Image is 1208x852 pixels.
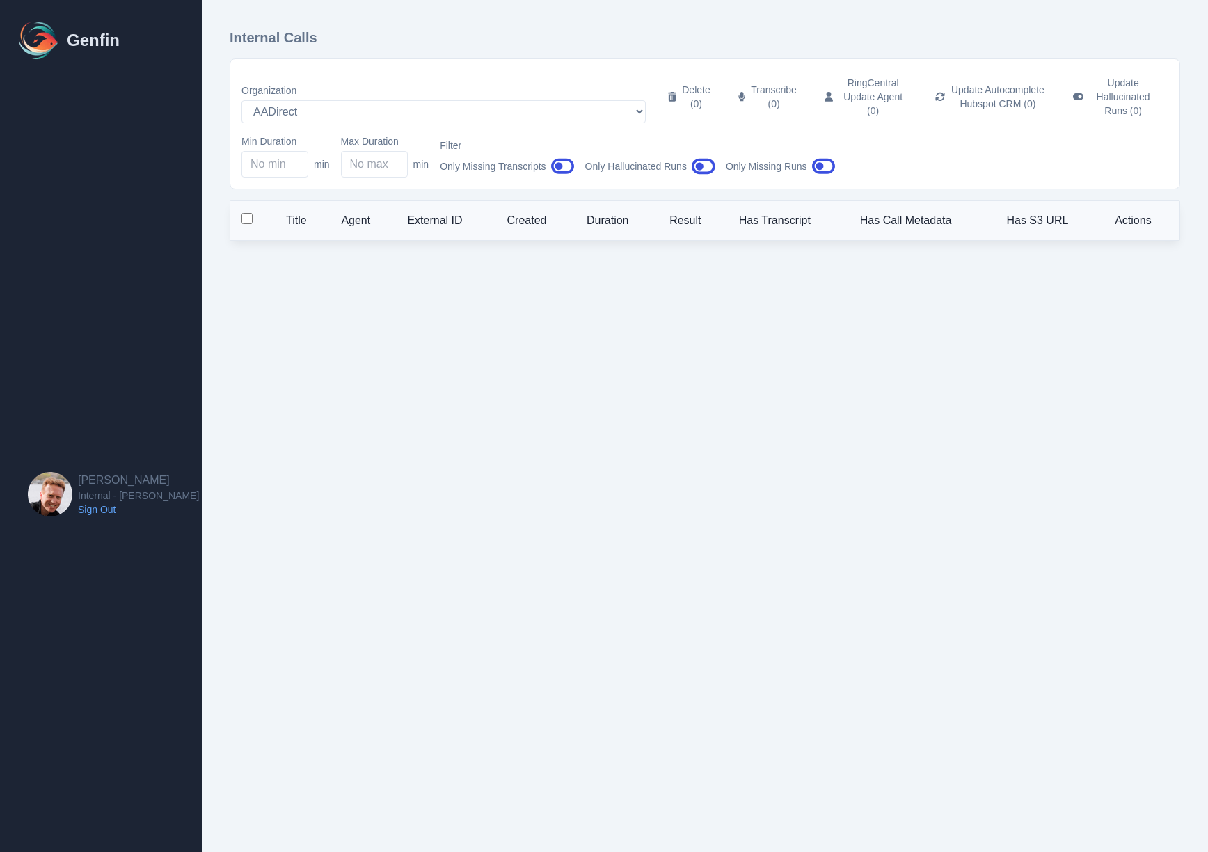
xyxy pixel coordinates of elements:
label: Organization [241,84,646,97]
th: Actions [1104,201,1179,240]
button: Update Hallucinated Runs (0) [1062,70,1168,123]
th: Created [496,201,576,240]
a: Sign Out [78,503,199,516]
button: Update Autocomplete Hubspot CRM (0) [924,70,1056,123]
label: Max Duration [341,134,429,148]
span: min [413,157,429,171]
span: min [314,157,330,171]
th: External ID [396,201,495,240]
button: Delete (0) [657,70,722,123]
label: Filter [440,139,573,152]
span: Internal - [PERSON_NAME] [78,489,199,503]
th: Has S3 URL [995,201,1104,240]
input: No min [241,151,308,177]
h2: [PERSON_NAME] [78,472,199,489]
th: Agent [330,201,396,240]
span: Only Missing Runs [726,159,807,173]
img: Logo [17,18,61,63]
h1: Internal Calls [230,28,1180,47]
label: Min Duration [241,134,330,148]
th: Duration [575,201,658,240]
h1: Genfin [67,29,120,52]
th: Result [658,201,728,240]
span: Only Hallucinated Runs [585,159,687,173]
span: Only Missing Transcripts [440,159,546,173]
th: Has Call Metadata [849,201,996,240]
button: RingCentral Update Agent (0) [813,70,919,123]
th: Title [275,201,330,240]
img: Brian Dunagan [28,472,72,516]
button: Transcribe (0) [727,70,808,123]
input: No max [341,151,408,177]
th: Has Transcript [728,201,849,240]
